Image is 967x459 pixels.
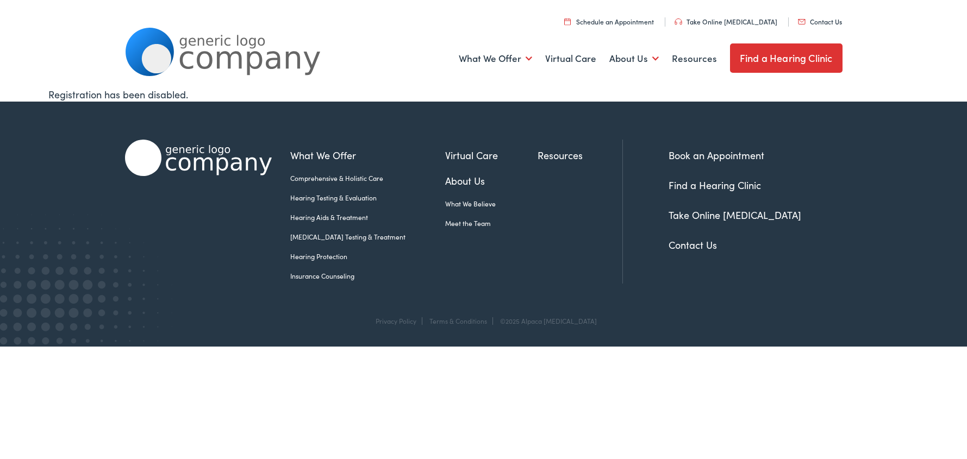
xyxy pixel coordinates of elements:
img: utility icon [564,18,571,25]
a: [MEDICAL_DATA] Testing & Treatment [290,232,445,242]
a: About Us [609,39,659,79]
a: About Us [445,173,538,188]
div: ©2025 Alpaca [MEDICAL_DATA] [495,317,597,325]
a: Book an Appointment [669,148,764,162]
a: Schedule an Appointment [564,17,654,26]
a: Insurance Counseling [290,271,445,281]
a: Resources [672,39,717,79]
a: What We Believe [445,199,538,209]
a: Comprehensive & Holistic Care [290,173,445,183]
img: utility icon [798,19,806,24]
a: Resources [538,148,622,162]
a: Hearing Testing & Evaluation [290,193,445,203]
a: Privacy Policy [376,316,416,325]
a: Find a Hearing Clinic [669,178,761,192]
a: Meet the Team [445,218,538,228]
a: Take Online [MEDICAL_DATA] [675,17,777,26]
div: Registration has been disabled. [48,87,919,102]
a: What We Offer [290,148,445,162]
a: What We Offer [459,39,532,79]
a: Hearing Protection [290,251,445,261]
img: Alpaca Audiology [125,140,272,176]
a: Virtual Care [445,148,538,162]
a: Take Online [MEDICAL_DATA] [669,208,801,222]
img: utility icon [675,18,682,25]
a: Find a Hearing Clinic [730,43,843,73]
a: Hearing Aids & Treatment [290,212,445,222]
a: Virtual Care [545,39,596,79]
a: Contact Us [669,238,717,251]
a: Terms & Conditions [429,316,487,325]
a: Contact Us [798,17,842,26]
